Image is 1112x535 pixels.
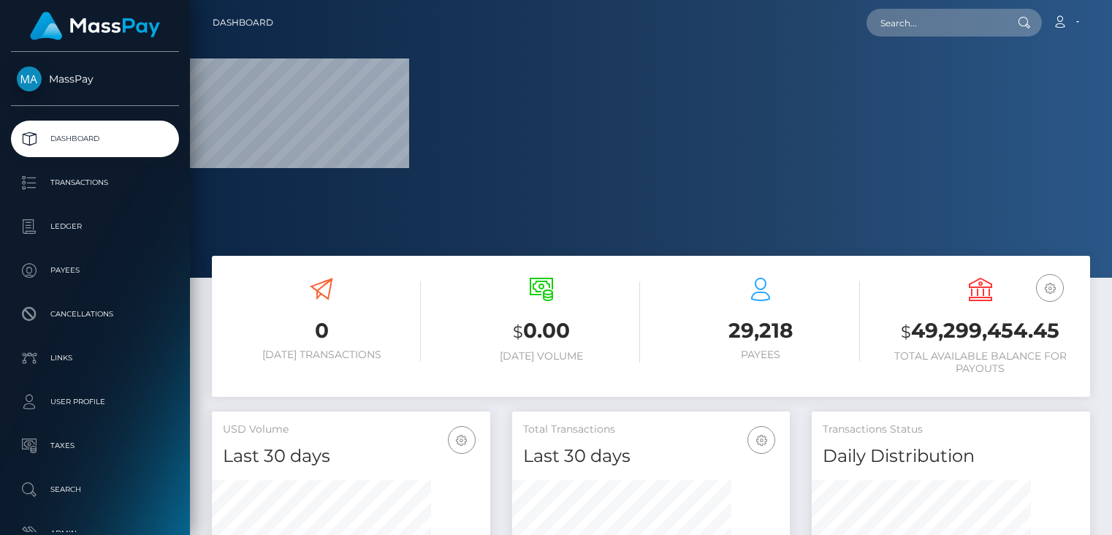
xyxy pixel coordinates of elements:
[17,479,173,501] p: Search
[11,428,179,464] a: Taxes
[213,7,273,38] a: Dashboard
[17,303,173,325] p: Cancellations
[11,121,179,157] a: Dashboard
[223,444,479,469] h4: Last 30 days
[223,422,479,437] h5: USD Volume
[17,259,173,281] p: Payees
[823,422,1079,437] h5: Transactions Status
[867,9,1004,37] input: Search...
[223,349,421,361] h6: [DATE] Transactions
[17,67,42,91] img: MassPay
[17,172,173,194] p: Transactions
[11,72,179,86] span: MassPay
[443,316,641,346] h3: 0.00
[882,350,1080,375] h6: Total Available Balance for Payouts
[11,296,179,333] a: Cancellations
[11,164,179,201] a: Transactions
[443,350,641,363] h6: [DATE] Volume
[17,216,173,238] p: Ledger
[11,471,179,508] a: Search
[523,444,780,469] h4: Last 30 days
[823,444,1079,469] h4: Daily Distribution
[30,12,160,40] img: MassPay Logo
[11,208,179,245] a: Ledger
[223,316,421,345] h3: 0
[523,422,780,437] h5: Total Transactions
[17,435,173,457] p: Taxes
[17,391,173,413] p: User Profile
[11,252,179,289] a: Payees
[17,347,173,369] p: Links
[11,340,179,376] a: Links
[662,316,860,345] h3: 29,218
[17,128,173,150] p: Dashboard
[901,322,911,342] small: $
[11,384,179,420] a: User Profile
[662,349,860,361] h6: Payees
[882,316,1080,346] h3: 49,299,454.45
[513,322,523,342] small: $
